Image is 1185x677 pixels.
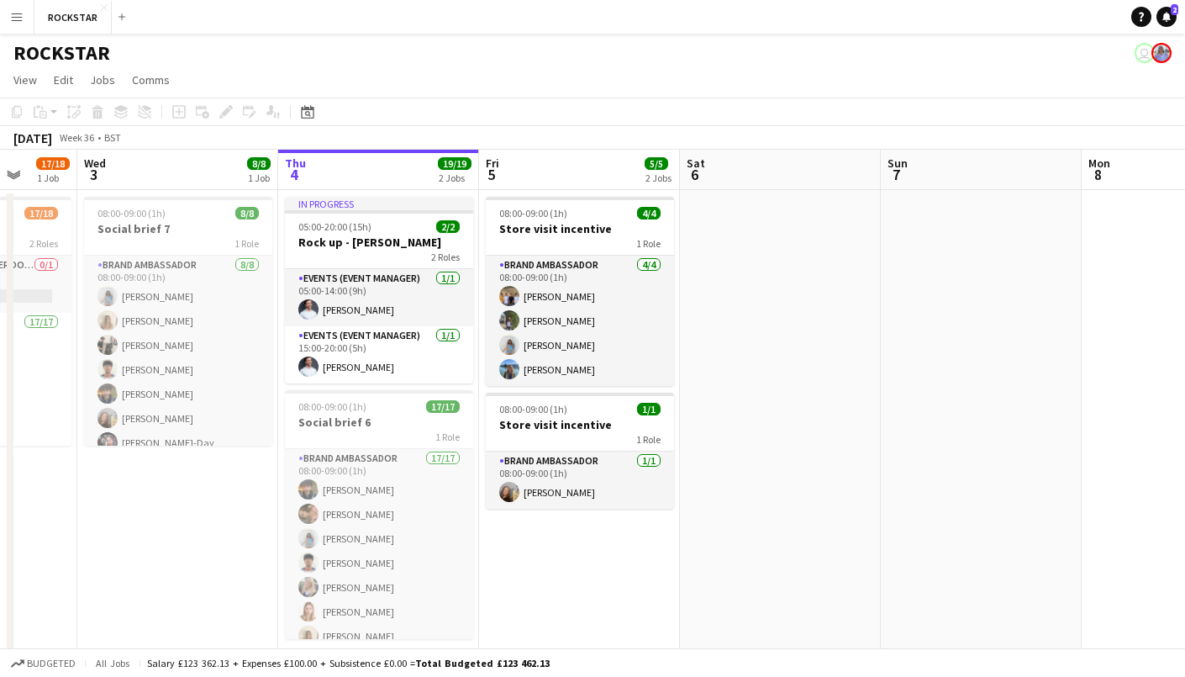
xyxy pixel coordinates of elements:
span: 8 [1086,165,1110,184]
h3: Social brief 7 [84,221,272,236]
span: 2 Roles [431,251,460,263]
span: 08:00-09:00 (1h) [298,400,366,413]
h3: Store visit incentive [486,417,674,432]
app-job-card: 08:00-09:00 (1h)8/8Social brief 71 RoleBrand Ambassador8/808:00-09:00 (1h)[PERSON_NAME][PERSON_NA... [84,197,272,446]
span: 5 [483,165,499,184]
span: Wed [84,156,106,171]
span: 5/5 [645,157,668,170]
span: 08:00-09:00 (1h) [499,403,567,415]
app-card-role: Brand Ambassador1/108:00-09:00 (1h)[PERSON_NAME] [486,452,674,509]
span: 08:00-09:00 (1h) [97,207,166,219]
app-job-card: 08:00-09:00 (1h)17/17Social brief 61 RoleBrand Ambassador17/1708:00-09:00 (1h)[PERSON_NAME][PERSO... [285,390,473,639]
span: Edit [54,72,73,87]
span: 4 [282,165,306,184]
span: 4/4 [637,207,661,219]
span: 17/17 [426,400,460,413]
span: 17/18 [24,207,58,219]
span: 8/8 [235,207,259,219]
span: Week 36 [55,131,97,144]
app-job-card: In progress05:00-20:00 (15h)2/2Rock up - [PERSON_NAME]2 RolesEvents (Event Manager)1/105:00-14:00... [285,197,473,383]
app-user-avatar: Lucy Hillier [1151,43,1172,63]
button: ROCKSTAR [34,1,112,34]
span: 08:00-09:00 (1h) [499,207,567,219]
button: Budgeted [8,654,78,673]
a: Comms [125,69,176,91]
span: 2 [1171,4,1178,15]
span: 2 Roles [29,237,58,250]
span: 1 Role [636,433,661,446]
div: BST [104,131,121,144]
span: Sun [887,156,908,171]
div: 2 Jobs [439,172,471,184]
span: 6 [684,165,705,184]
div: 2 Jobs [645,172,671,184]
span: Jobs [90,72,115,87]
div: Salary £123 362.13 + Expenses £100.00 + Subsistence £0.00 = [147,657,550,669]
span: 05:00-20:00 (15h) [298,220,371,233]
h3: Social brief 6 [285,415,473,430]
span: 19/19 [438,157,471,170]
app-user-avatar: Ed Harvey [1135,43,1155,63]
span: 1 Role [234,237,259,250]
h3: Store visit incentive [486,221,674,236]
span: Fri [486,156,499,171]
app-card-role: Events (Event Manager)1/105:00-14:00 (9h)[PERSON_NAME] [285,269,473,326]
app-card-role: Brand Ambassador4/408:00-09:00 (1h)[PERSON_NAME][PERSON_NAME][PERSON_NAME][PERSON_NAME] [486,256,674,386]
app-job-card: 08:00-09:00 (1h)4/4Store visit incentive1 RoleBrand Ambassador4/408:00-09:00 (1h)[PERSON_NAME][PE... [486,197,674,386]
app-card-role: Brand Ambassador8/808:00-09:00 (1h)[PERSON_NAME][PERSON_NAME][PERSON_NAME][PERSON_NAME][PERSON_NA... [84,256,272,484]
div: [DATE] [13,130,52,146]
div: In progress [285,197,473,210]
span: 8/8 [247,157,271,170]
div: 1 Job [248,172,270,184]
span: 1 Role [435,431,460,443]
span: Mon [1088,156,1110,171]
h3: Rock up - [PERSON_NAME] [285,235,473,250]
span: Budgeted [27,658,76,669]
span: 7 [885,165,908,184]
div: 1 Job [37,172,69,184]
span: 3 [82,165,106,184]
span: All jobs [92,657,133,669]
span: View [13,72,37,87]
a: Jobs [83,69,122,91]
a: 2 [1156,7,1177,27]
h1: ROCKSTAR [13,40,110,66]
span: 1/1 [637,403,661,415]
span: 1 Role [636,237,661,250]
a: Edit [47,69,80,91]
span: Comms [132,72,170,87]
span: 17/18 [36,157,70,170]
a: View [7,69,44,91]
app-job-card: 08:00-09:00 (1h)1/1Store visit incentive1 RoleBrand Ambassador1/108:00-09:00 (1h)[PERSON_NAME] [486,393,674,509]
span: 2/2 [436,220,460,233]
span: Thu [285,156,306,171]
span: Total Budgeted £123 462.13 [415,657,550,669]
span: Sat [687,156,705,171]
app-card-role: Events (Event Manager)1/115:00-20:00 (5h)[PERSON_NAME] [285,326,473,383]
